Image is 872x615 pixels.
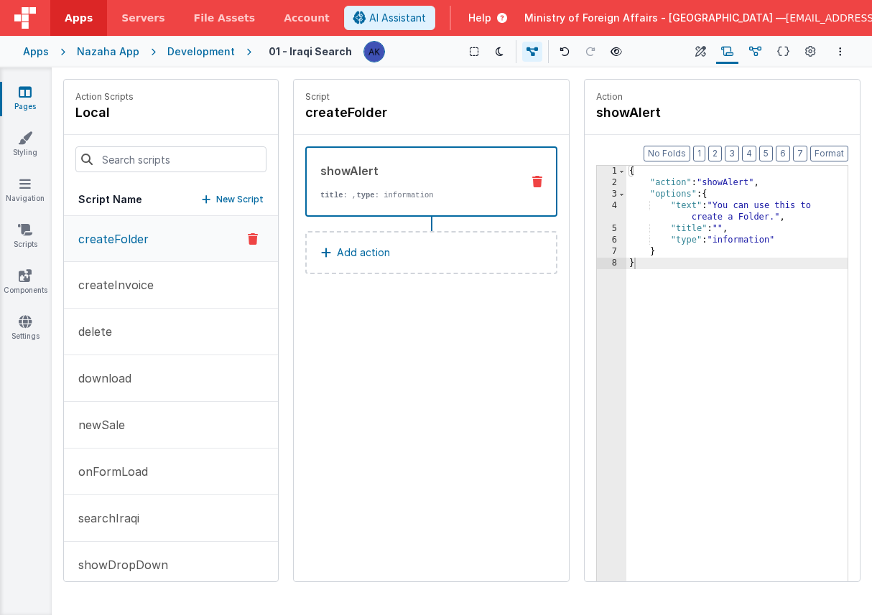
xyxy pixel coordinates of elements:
[759,146,773,161] button: 5
[320,189,514,201] p: : , : information
[70,370,131,387] p: download
[468,11,491,25] span: Help
[269,46,352,57] h4: 01 - Iraqi Search
[708,146,722,161] button: 2
[64,216,278,262] button: createFolder
[305,91,557,103] p: Script
[216,192,264,207] p: New Script
[121,11,164,25] span: Servers
[70,510,139,527] p: searchIraqi
[356,191,374,199] strong: type
[70,276,154,294] p: createInvoice
[305,231,557,274] button: Add action
[64,355,278,402] button: download
[832,43,849,60] button: Options
[742,146,756,161] button: 4
[793,146,807,161] button: 7
[369,11,426,25] span: AI Assistant
[320,162,514,179] div: showAlert
[70,230,149,248] p: createFolder
[77,44,139,59] div: Nazaha App
[70,323,112,340] p: delete
[78,192,142,207] h5: Script Name
[64,402,278,449] button: newSale
[597,235,626,246] div: 6
[23,44,49,59] div: Apps
[344,6,435,30] button: AI Assistant
[337,244,390,261] p: Add action
[64,262,278,309] button: createInvoice
[644,146,690,161] button: No Folds
[194,11,256,25] span: File Assets
[596,91,848,103] p: Action
[597,246,626,258] div: 7
[70,463,148,480] p: onFormLoad
[64,542,278,588] button: showDropDown
[364,42,384,62] img: 1f6063d0be199a6b217d3045d703aa70
[725,146,739,161] button: 3
[693,146,705,161] button: 1
[70,556,168,573] p: showDropDown
[597,258,626,269] div: 8
[810,146,848,161] button: Format
[70,416,125,433] p: newSale
[305,103,521,123] h4: createFolder
[75,103,134,123] h4: local
[167,44,235,59] div: Development
[597,189,626,200] div: 3
[596,103,812,123] h4: showAlert
[64,449,278,495] button: onFormLoad
[597,223,626,235] div: 5
[202,192,264,207] button: New Script
[597,177,626,189] div: 2
[64,495,278,542] button: searchIraqi
[320,191,343,199] strong: title
[64,309,278,355] button: delete
[597,166,626,177] div: 1
[524,11,786,25] span: Ministry of Foreign Affairs - [GEOGRAPHIC_DATA] —
[776,146,790,161] button: 6
[75,146,266,172] input: Search scripts
[75,91,134,103] p: Action Scripts
[65,11,93,25] span: Apps
[597,200,626,223] div: 4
